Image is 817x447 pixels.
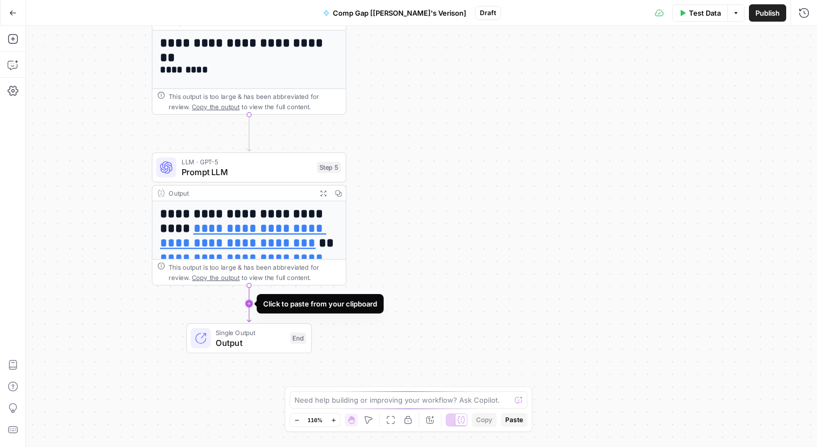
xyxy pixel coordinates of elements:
[182,157,312,167] span: LLM · GPT-5
[317,4,473,22] button: Comp Gap [[PERSON_NAME]'s Verison]
[472,413,497,427] button: Copy
[290,332,306,344] div: End
[247,285,251,322] g: Edge from step_5 to end
[182,165,312,178] span: Prompt LLM
[247,115,251,151] g: Edge from step_4 to step_5
[307,416,323,424] span: 116%
[672,4,727,22] button: Test Data
[169,91,340,111] div: This output is too large & has been abbreviated for review. to view the full content.
[216,336,285,349] span: Output
[749,4,786,22] button: Publish
[263,298,377,309] div: Click to paste from your clipboard
[689,8,721,18] span: Test Data
[169,262,340,282] div: This output is too large & has been abbreviated for review. to view the full content.
[476,415,492,425] span: Copy
[505,415,523,425] span: Paste
[480,8,496,18] span: Draft
[333,8,466,18] span: Comp Gap [[PERSON_NAME]'s Verison]
[317,162,340,173] div: Step 5
[169,17,312,28] div: Output
[152,323,346,353] div: Single OutputOutputEnd
[169,188,312,198] div: Output
[192,273,239,281] span: Copy the output
[192,103,239,110] span: Copy the output
[501,413,527,427] button: Paste
[216,328,285,338] span: Single Output
[755,8,780,18] span: Publish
